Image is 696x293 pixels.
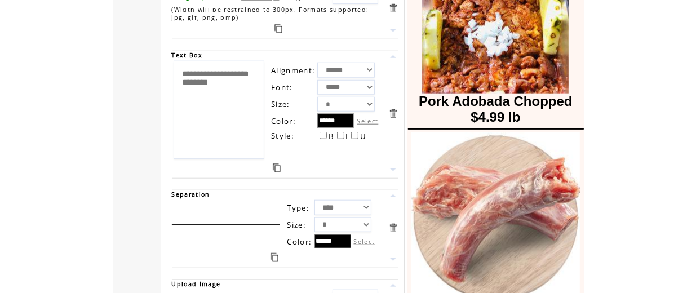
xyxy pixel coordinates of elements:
[271,99,290,109] span: Size:
[271,253,278,262] a: Duplicate this item
[388,223,398,233] a: Delete this item
[271,116,296,126] span: Color:
[329,131,334,141] span: B
[271,82,293,92] span: Font:
[419,94,572,125] font: Pork Adobada Chopped $4.99 lb
[274,24,282,33] a: Duplicate this item
[287,220,307,230] span: Size:
[388,25,398,36] a: Move this item down
[346,131,349,141] span: I
[388,108,398,119] a: Delete this item
[287,237,312,247] span: Color:
[388,51,398,62] a: Move this item up
[357,117,378,125] label: Select
[172,51,203,59] span: Text Box
[287,203,310,213] span: Type:
[360,131,366,141] span: U
[271,131,294,141] span: Style:
[388,254,398,265] a: Move this item down
[172,280,221,288] span: Upload Image
[354,237,375,246] label: Select
[388,280,398,291] a: Move this item up
[172,190,210,198] span: Separation
[271,65,315,76] span: Alignment:
[388,165,398,175] a: Move this item down
[388,190,398,201] a: Move this item up
[273,163,281,172] a: Duplicate this item
[172,6,369,21] span: (Width will be restrained to 300px. Formats supported: jpg, gif, png, bmp)
[388,3,398,14] a: Delete this item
